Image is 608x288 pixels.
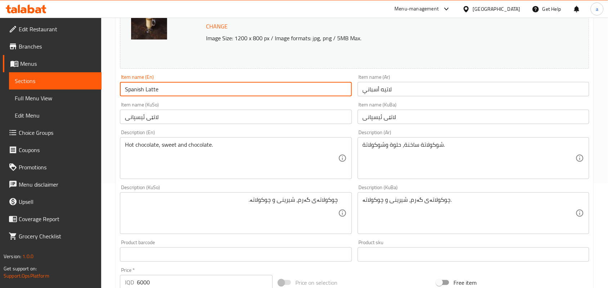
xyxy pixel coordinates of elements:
[3,55,102,72] a: Menus
[125,278,134,287] p: IQD
[453,278,477,287] span: Free item
[358,247,589,262] input: Please enter product sku
[3,124,102,141] a: Choice Groups
[4,264,37,273] span: Get support on:
[19,232,96,241] span: Grocery Checklist
[131,4,167,40] img: Spanish_Latte638936492624640118.jpg
[203,34,538,42] p: Image Size: 1200 x 800 px / Image formats: jpg, png / 5MB Max.
[295,278,338,287] span: Price on selection
[3,176,102,193] a: Menu disclaimer
[15,111,96,120] span: Edit Menu
[125,196,338,230] textarea: چوکولاتەی گەرم، شیرینی و چوکولاتە.
[19,25,96,33] span: Edit Restaurant
[9,107,102,124] a: Edit Menu
[206,21,228,32] span: Change
[15,77,96,85] span: Sections
[358,110,589,124] input: Enter name KuBa
[363,141,576,175] textarea: شوكولاتة ساخنة، حلوة وشوكولاتة.
[3,20,102,38] a: Edit Restaurant
[19,146,96,154] span: Coupons
[19,163,96,172] span: Promotions
[19,215,96,223] span: Coverage Report
[120,110,352,124] input: Enter name KuSo
[3,193,102,210] a: Upsell
[120,82,352,96] input: Enter name En
[3,159,102,176] a: Promotions
[4,271,49,280] a: Support.OpsPlatform
[20,59,96,68] span: Menus
[3,210,102,228] a: Coverage Report
[3,141,102,159] a: Coupons
[596,5,598,13] span: a
[358,82,589,96] input: Enter name Ar
[19,42,96,51] span: Branches
[125,141,338,175] textarea: Hot chocolate, sweet and chocolate.
[4,252,21,261] span: Version:
[15,94,96,102] span: Full Menu View
[19,197,96,206] span: Upsell
[19,180,96,189] span: Menu disclaimer
[9,72,102,90] a: Sections
[3,38,102,55] a: Branches
[363,196,576,230] textarea: چوکولاتەی گەرم، شیرینی و چوکولاتە.
[120,247,352,262] input: Please enter product barcode
[203,19,231,34] button: Change
[22,252,33,261] span: 1.0.0
[19,128,96,137] span: Choice Groups
[395,5,439,13] div: Menu-management
[473,5,520,13] div: [GEOGRAPHIC_DATA]
[3,228,102,245] a: Grocery Checklist
[9,90,102,107] a: Full Menu View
